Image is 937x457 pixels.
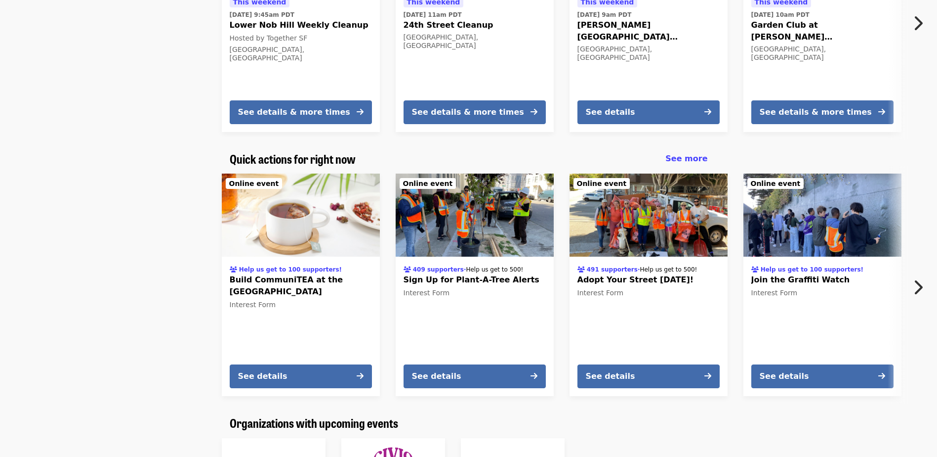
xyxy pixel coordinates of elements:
[586,106,635,118] div: See details
[587,266,638,273] span: 491 supporters
[357,107,364,117] i: arrow-right icon
[230,414,398,431] span: Organizations with upcoming events
[577,263,697,274] div: ·
[751,10,810,19] time: [DATE] 10am PDT
[761,266,863,273] span: Help us get to 100 supporters!
[577,266,585,273] i: users icon
[577,100,720,124] button: See details
[238,106,350,118] div: See details & more times
[570,174,728,396] a: See details for "Adopt Your Street Today!"
[230,10,294,19] time: [DATE] 9:45am PDT
[704,107,711,117] i: arrow-right icon
[751,19,894,43] span: Garden Club at [PERSON_NAME][GEOGRAPHIC_DATA] and The Green In-Between
[751,274,894,286] span: Join the Graffiti Watch
[586,370,635,382] div: See details
[751,45,894,62] div: [GEOGRAPHIC_DATA], [GEOGRAPHIC_DATA]
[570,174,728,257] img: Adopt Your Street Today! organized by SF Public Works
[230,34,308,42] span: Hosted by Together SF
[640,266,697,273] span: Help us get to 500!
[413,266,464,273] span: 409 supporters
[530,371,537,381] i: arrow-right icon
[577,274,720,286] span: Adopt Your Street [DATE]!
[404,289,450,297] span: Interest Form
[239,266,342,273] span: Help us get to 100 supporters!
[665,154,707,163] span: See more
[404,266,411,273] i: users icon
[230,301,276,309] span: Interest Form
[412,370,461,382] div: See details
[404,365,546,388] button: See details
[404,19,546,31] span: 24th Street Cleanup
[222,152,716,166] div: Quick actions for right now
[577,19,720,43] span: [PERSON_NAME][GEOGRAPHIC_DATA] [PERSON_NAME] Beautification Day
[404,263,524,274] div: ·
[403,180,453,187] span: Online event
[751,100,894,124] button: See details & more times
[577,45,720,62] div: [GEOGRAPHIC_DATA], [GEOGRAPHIC_DATA]
[577,289,624,297] span: Interest Form
[230,274,372,298] span: Build CommuniTEA at the [GEOGRAPHIC_DATA]
[751,266,759,273] i: users icon
[760,106,872,118] div: See details & more times
[466,266,523,273] span: Help us get to 500!
[878,371,885,381] i: arrow-right icon
[913,14,923,33] i: chevron-right icon
[230,150,356,167] span: Quick actions for right now
[404,10,462,19] time: [DATE] 11am PDT
[404,100,546,124] button: See details & more times
[904,274,937,301] button: Next item
[404,274,546,286] span: Sign Up for Plant-A-Tree Alerts
[913,278,923,297] i: chevron-right icon
[404,33,546,50] div: [GEOGRAPHIC_DATA], [GEOGRAPHIC_DATA]
[704,371,711,381] i: arrow-right icon
[577,10,632,19] time: [DATE] 9am PDT
[230,46,372,62] div: [GEOGRAPHIC_DATA], [GEOGRAPHIC_DATA]
[665,153,707,165] a: See more
[230,152,356,166] a: Quick actions for right now
[577,180,627,187] span: Online event
[230,19,372,31] span: Lower Nob Hill Weekly Cleanup
[904,9,937,37] button: Next item
[222,416,716,430] div: Organizations with upcoming events
[222,174,380,396] a: See details for "Build CommuniTEA at the Street Tree Nursery"
[230,266,237,273] i: users icon
[230,100,372,124] button: See details & more times
[743,174,901,396] a: See details for "Join the Graffiti Watch"
[751,289,798,297] span: Interest Form
[577,365,720,388] button: See details
[396,174,554,396] a: See details for "Sign Up for Plant-A-Tree Alerts"
[530,107,537,117] i: arrow-right icon
[229,180,279,187] span: Online event
[760,370,809,382] div: See details
[396,174,554,257] img: Sign Up for Plant-A-Tree Alerts organized by SF Public Works
[222,174,380,257] img: Build CommuniTEA at the Street Tree Nursery organized by SF Public Works
[878,107,885,117] i: arrow-right icon
[230,365,372,388] button: See details
[751,365,894,388] button: See details
[412,106,524,118] div: See details & more times
[238,370,287,382] div: See details
[743,174,901,257] img: Join the Graffiti Watch organized by SF Public Works
[357,371,364,381] i: arrow-right icon
[751,180,801,187] span: Online event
